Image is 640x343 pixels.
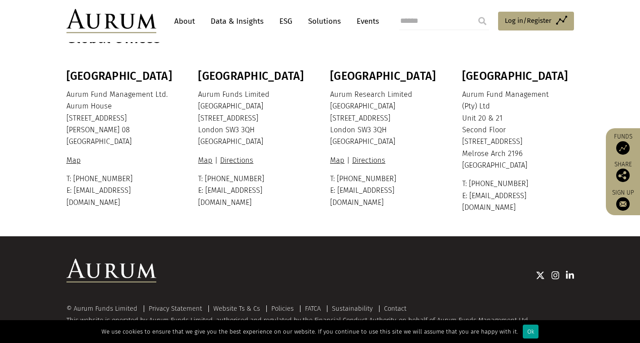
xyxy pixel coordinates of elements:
div: Share [610,161,636,182]
h3: [GEOGRAPHIC_DATA] [66,69,176,83]
a: ESG [275,13,297,30]
img: Share this post [616,169,630,182]
p: Aurum Funds Limited [GEOGRAPHIC_DATA] [STREET_ADDRESS] London SW3 3QH [GEOGRAPHIC_DATA] [198,89,308,148]
img: Access Funds [616,141,630,155]
img: Twitter icon [536,271,545,280]
img: Sign up to our newsletter [616,197,630,211]
img: Instagram icon [552,271,560,280]
p: | [198,155,308,166]
a: Funds [610,133,636,155]
a: About [170,13,199,30]
a: Sustainability [332,304,373,313]
img: Aurum [66,9,156,33]
a: Map [198,156,215,165]
a: Sign up [610,189,636,211]
h3: [GEOGRAPHIC_DATA] [462,69,572,83]
h3: [GEOGRAPHIC_DATA] [330,69,440,83]
p: Aurum Fund Management Ltd. Aurum House [STREET_ADDRESS] [PERSON_NAME] 08 [GEOGRAPHIC_DATA] [66,89,176,148]
img: Aurum Logo [66,259,156,283]
span: Log in/Register [505,15,552,26]
input: Submit [473,12,491,30]
a: Contact [384,304,406,313]
p: Aurum Research Limited [GEOGRAPHIC_DATA] [STREET_ADDRESS] London SW3 3QH [GEOGRAPHIC_DATA] [330,89,440,148]
a: Events [352,13,379,30]
a: Data & Insights [206,13,268,30]
a: Privacy Statement [149,304,202,313]
a: Map [66,156,83,165]
p: T: [PHONE_NUMBER] E: [EMAIL_ADDRESS][DOMAIN_NAME] [66,173,176,208]
a: Solutions [304,13,345,30]
h3: [GEOGRAPHIC_DATA] [198,69,308,83]
a: Directions [218,156,256,165]
div: Ok [523,325,538,339]
a: Policies [271,304,294,313]
img: Linkedin icon [566,271,574,280]
a: Map [330,156,347,165]
a: Website Ts & Cs [213,304,260,313]
p: T: [PHONE_NUMBER] E: [EMAIL_ADDRESS][DOMAIN_NAME] [198,173,308,208]
p: T: [PHONE_NUMBER] E: [EMAIL_ADDRESS][DOMAIN_NAME] [462,178,572,213]
a: Log in/Register [498,12,574,30]
p: Aurum Fund Management (Pty) Ltd Unit 20 & 21 Second Floor [STREET_ADDRESS] Melrose Arch 2196 [GEO... [462,89,572,172]
a: FATCA [305,304,321,313]
div: This website is operated by Aurum Funds Limited, authorised and regulated by the Financial Conduc... [66,305,574,332]
div: © Aurum Funds Limited [66,305,142,312]
p: | [330,155,440,166]
a: Directions [350,156,388,165]
p: T: [PHONE_NUMBER] E: [EMAIL_ADDRESS][DOMAIN_NAME] [330,173,440,208]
